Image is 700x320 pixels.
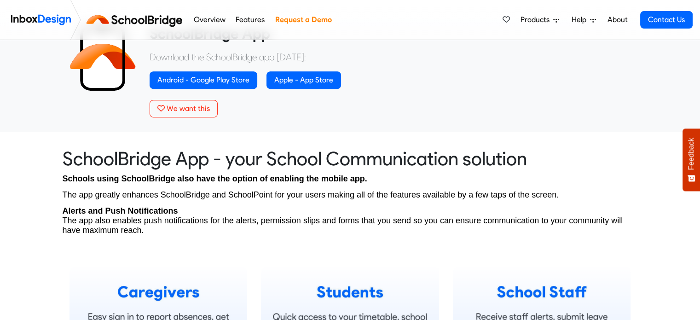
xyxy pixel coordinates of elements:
heading: SchoolBridge App - your School Communication solution [63,147,638,170]
span: The app greatly enhances SchoolBridge and SchoolPoint for your users making all of the features a... [63,190,559,199]
button: Feedback - Show survey [683,128,700,191]
a: Overview [191,11,228,29]
a: Request a Demo [272,11,334,29]
strong: Alerts and Push Notifications [63,206,178,215]
a: Features [233,11,267,29]
img: schoolbridge logo [85,9,188,31]
span: Schools using SchoolBridge also have the option of enabling the mobile app. [63,174,367,183]
a: About [605,11,630,29]
a: Help [568,11,600,29]
a: Android - Google Play Store [150,71,257,89]
span: The app also enables push notifications for the alerts, permission slips and forms that you send ... [63,216,623,235]
button: We want this [150,100,218,117]
span: Products [521,14,553,25]
p: Download the SchoolBridge app [DATE]: [150,50,631,64]
a: Contact Us [640,11,693,29]
span: We want this [167,104,210,113]
a: Products [517,11,563,29]
span: Help [572,14,590,25]
span: Feedback [687,138,695,170]
img: 2022_01_13_icon_sb_app.svg [69,24,136,91]
a: Apple - App Store [266,71,341,89]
